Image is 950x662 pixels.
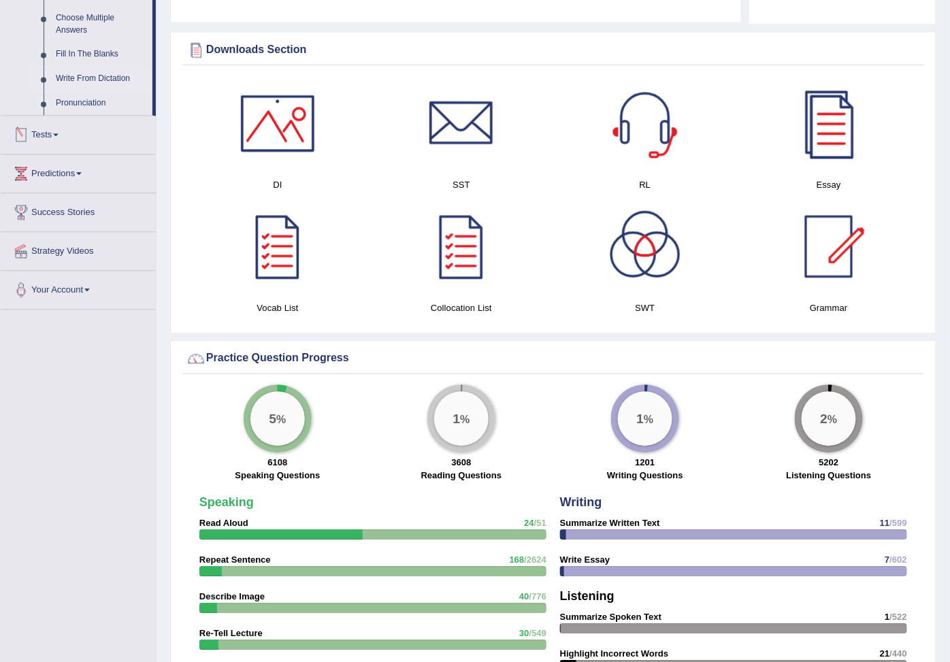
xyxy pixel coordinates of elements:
[434,391,489,446] div: %
[453,410,461,425] big: 1
[607,469,683,482] label: Writing Questions
[802,391,856,446] div: %
[890,555,907,565] span: /602
[524,518,534,528] span: 24
[1,116,156,150] a: Tests
[636,457,655,467] strong: 1201
[50,6,152,42] a: Choose Multiple Answers
[199,518,248,528] strong: Read Aloud
[1,154,156,188] a: Predictions
[744,301,914,315] h4: Grammar
[235,469,321,482] label: Speaking Questions
[519,628,529,638] span: 30
[1,193,156,227] a: Success Stories
[880,518,889,528] span: 11
[880,648,889,659] span: 21
[744,178,914,192] h4: Essay
[186,39,921,60] div: Downloads Section
[560,555,610,565] strong: Write Essay
[452,457,472,467] strong: 3608
[819,457,839,467] strong: 5202
[885,612,889,622] span: 1
[524,555,546,565] span: /2624
[193,301,363,315] h4: Vocab List
[637,410,644,425] big: 1
[50,91,152,116] a: Pronunciation
[560,495,602,509] strong: Writing
[519,591,529,601] span: 40
[421,469,502,482] label: Reading Questions
[50,67,152,91] a: Write From Dictation
[1,232,156,266] a: Strategy Videos
[376,301,546,315] h4: Collocation List
[821,410,828,425] big: 2
[268,457,288,467] strong: 6108
[560,648,668,659] strong: Highlight Incorrect Words
[560,178,730,192] h4: RL
[890,648,907,659] span: /440
[560,518,660,528] strong: Summarize Written Text
[50,42,152,67] a: Fill In The Blanks
[560,612,661,622] strong: Summarize Spoken Text
[1,271,156,305] a: Your Account
[376,178,546,192] h4: SST
[885,555,889,565] span: 7
[787,469,872,482] label: Listening Questions
[890,612,907,622] span: /522
[199,555,271,565] strong: Repeat Sentence
[269,410,277,425] big: 5
[510,555,525,565] span: 168
[618,391,672,446] div: %
[250,391,305,446] div: %
[890,518,907,528] span: /599
[199,495,254,509] strong: Speaking
[199,628,263,638] strong: Re-Tell Lecture
[534,518,546,528] span: /51
[193,178,363,192] h4: DI
[529,628,546,638] span: /549
[560,301,730,315] h4: SWT
[560,589,615,603] strong: Listening
[199,591,265,601] strong: Describe Image
[529,591,546,601] span: /776
[186,348,921,369] div: Practice Question Progress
